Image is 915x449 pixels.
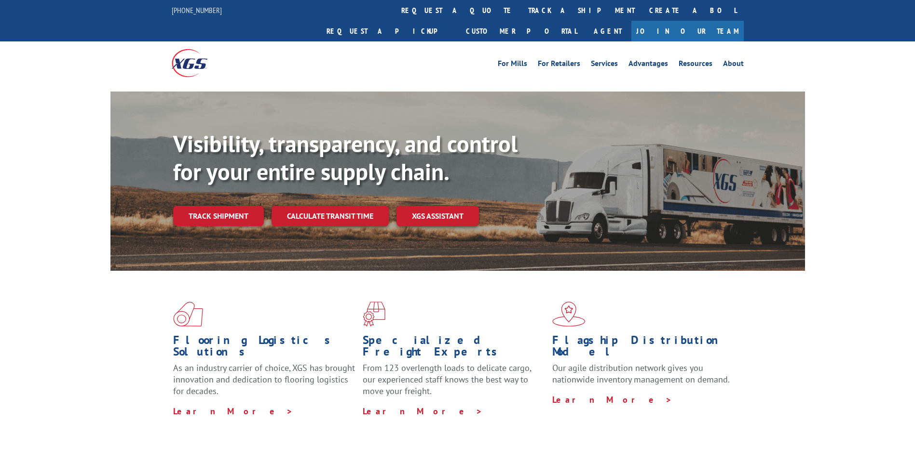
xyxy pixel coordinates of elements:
a: Advantages [628,60,668,70]
a: Services [591,60,618,70]
p: From 123 overlength loads to delicate cargo, our experienced staff knows the best way to move you... [363,362,545,405]
a: XGS ASSISTANT [396,206,479,226]
a: Calculate transit time [272,206,389,226]
a: About [723,60,744,70]
a: For Mills [498,60,527,70]
h1: Specialized Freight Experts [363,334,545,362]
a: Customer Portal [459,21,584,41]
a: Agent [584,21,631,41]
img: xgs-icon-total-supply-chain-intelligence-red [173,302,203,327]
a: Learn More > [363,406,483,417]
b: Visibility, transparency, and control for your entire supply chain. [173,129,518,186]
span: As an industry carrier of choice, XGS has brought innovation and dedication to flooring logistics... [173,362,355,396]
a: Join Our Team [631,21,744,41]
a: [PHONE_NUMBER] [172,5,222,15]
span: Our agile distribution network gives you nationwide inventory management on demand. [552,362,730,385]
h1: Flooring Logistics Solutions [173,334,355,362]
a: Resources [679,60,712,70]
a: Learn More > [552,394,672,405]
a: Request a pickup [319,21,459,41]
a: For Retailers [538,60,580,70]
a: Learn More > [173,406,293,417]
img: xgs-icon-flagship-distribution-model-red [552,302,586,327]
img: xgs-icon-focused-on-flooring-red [363,302,385,327]
h1: Flagship Distribution Model [552,334,735,362]
a: Track shipment [173,206,264,226]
